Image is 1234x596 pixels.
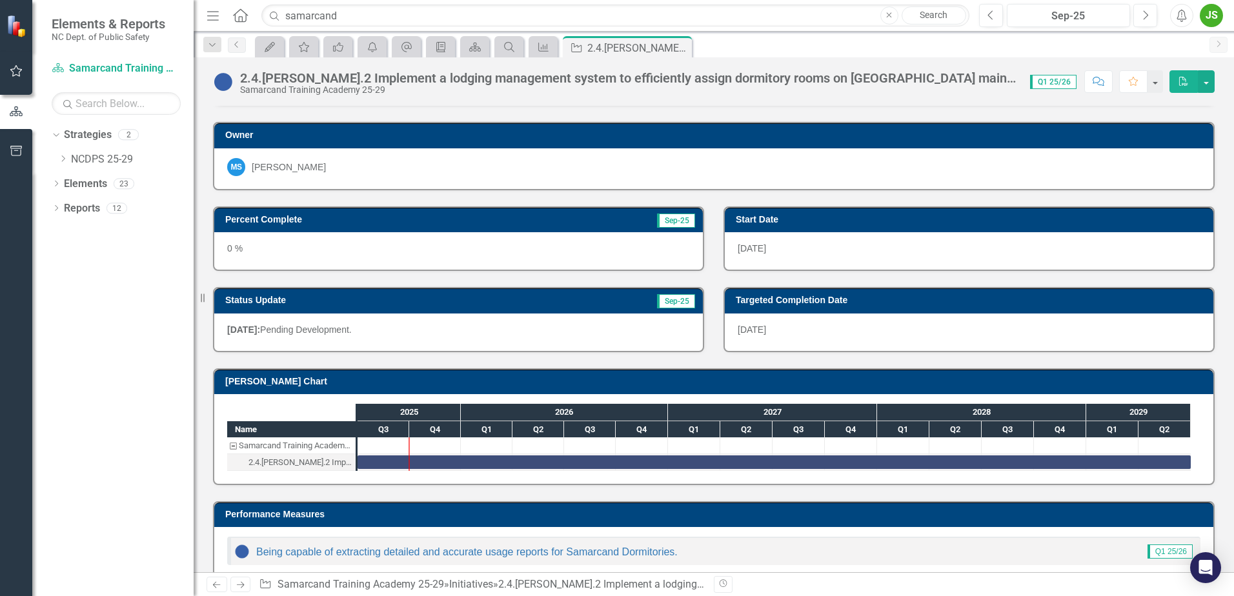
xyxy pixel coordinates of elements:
[1011,8,1126,24] div: Sep-25
[256,546,678,557] a: Being capable of extracting detailed and accurate usage reports for Samarcand Dormitories.
[278,578,444,590] a: Samarcand Training Academy 25-29
[1190,552,1221,583] div: Open Intercom Messenger
[214,232,703,270] div: 0 %
[1086,404,1191,421] div: 2029
[736,215,1207,224] h3: Start Date
[240,71,1017,85] div: 2.4.[PERSON_NAME].2 Implement a lodging management system to efficiently assign dormitory rooms o...
[1007,4,1130,27] button: Sep-25
[225,130,1207,140] h3: Owner
[64,177,107,192] a: Elements
[720,421,773,438] div: Q2
[358,404,461,421] div: 2025
[668,421,720,438] div: Q1
[114,178,134,189] div: 23
[252,161,326,174] div: [PERSON_NAME]
[616,421,668,438] div: Q4
[52,61,181,76] a: Samarcand Training Academy 25-29
[738,324,766,335] span: [DATE]
[227,323,690,336] p: Pending Development.
[409,421,461,438] div: Q4
[773,421,825,438] div: Q3
[877,421,929,438] div: Q1
[736,295,1207,305] h3: Targeted Completion Date
[512,421,564,438] div: Q2
[118,130,139,141] div: 2
[358,455,1191,469] div: Task: Start date: 2025-07-01 End date: 2029-06-30
[657,294,695,308] span: Sep-25
[587,40,689,56] div: 2.4.[PERSON_NAME].2 Implement a lodging management system to efficiently assign dormitory rooms o...
[1030,75,1077,89] span: Q1 25/26
[64,128,112,143] a: Strategies
[239,437,352,454] div: Samarcand Training Academy 25-29
[668,404,877,421] div: 2027
[261,5,969,27] input: Search ClearPoint...
[213,72,234,92] img: No Information
[240,85,1017,95] div: Samarcand Training Academy 25-29
[227,421,356,437] div: Name
[64,201,100,216] a: Reports
[929,421,982,438] div: Q2
[902,6,966,25] a: Search
[225,377,1207,386] h3: [PERSON_NAME] Chart
[225,510,1207,519] h3: Performance Measures
[982,421,1034,438] div: Q3
[227,324,260,335] strong: [DATE]:
[52,92,181,115] input: Search Below...
[657,214,695,228] span: Sep-25
[52,32,165,42] small: NC Dept. of Public Safety
[248,454,352,471] div: 2.4.[PERSON_NAME].2 Implement a lodging management system to efficiently assign dormitory rooms o...
[461,404,668,421] div: 2026
[259,577,704,592] div: » »
[461,421,512,438] div: Q1
[877,404,1086,421] div: 2028
[825,421,877,438] div: Q4
[225,295,511,305] h3: Status Update
[564,421,616,438] div: Q3
[106,203,127,214] div: 12
[227,158,245,176] div: MS
[6,15,29,37] img: ClearPoint Strategy
[234,544,250,559] img: No Information
[449,578,493,590] a: Initiatives
[227,437,356,454] div: Samarcand Training Academy 25-29
[227,454,356,471] div: 2.4.SAM.2 Implement a lodging management system to efficiently assign dormitory rooms on Samarcan...
[1148,544,1193,559] span: Q1 25/26
[1138,421,1191,438] div: Q2
[52,16,165,32] span: Elements & Reports
[358,421,409,438] div: Q3
[1086,421,1138,438] div: Q1
[225,215,537,224] h3: Percent Complete
[227,437,356,454] div: Task: Samarcand Training Academy 25-29 Start date: 2025-07-01 End date: 2025-07-02
[738,243,766,253] span: [DATE]
[1200,4,1223,27] button: JS
[71,152,194,167] a: NCDPS 25-29
[498,578,1147,590] div: 2.4.[PERSON_NAME].2 Implement a lodging management system to efficiently assign dormitory rooms o...
[1034,421,1086,438] div: Q4
[227,454,356,471] div: Task: Start date: 2025-07-01 End date: 2029-06-30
